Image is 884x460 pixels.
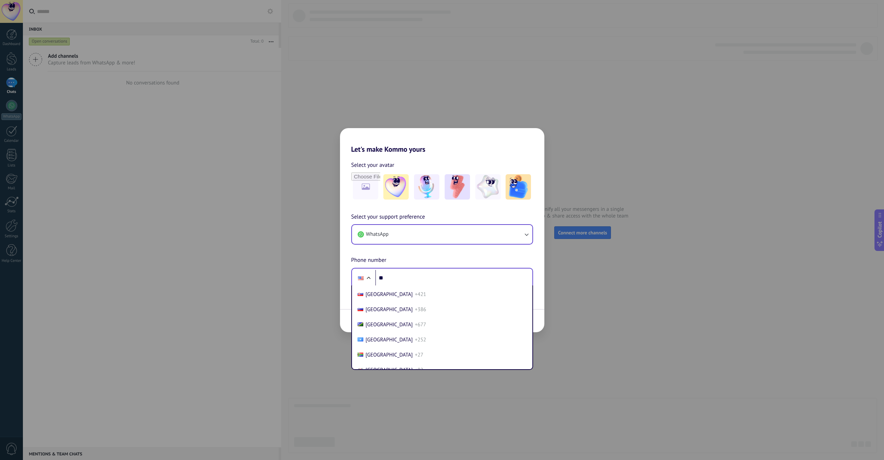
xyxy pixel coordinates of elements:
[383,174,409,200] img: -1.jpeg
[506,174,531,200] img: -5.jpeg
[415,321,426,328] span: +677
[415,336,426,343] span: +252
[415,306,426,313] span: +386
[366,367,413,373] span: [GEOGRAPHIC_DATA]
[351,256,387,265] span: Phone number
[340,128,544,153] h2: Let's make Kommo yours
[351,213,425,222] span: Select your support preference
[415,367,423,373] span: +82
[414,174,439,200] img: -2.jpeg
[366,352,413,358] span: [GEOGRAPHIC_DATA]
[366,321,413,328] span: [GEOGRAPHIC_DATA]
[475,174,501,200] img: -4.jpeg
[366,231,389,238] span: WhatsApp
[366,291,413,298] span: [GEOGRAPHIC_DATA]
[415,352,423,358] span: +27
[351,160,395,170] span: Select your avatar
[366,306,413,313] span: [GEOGRAPHIC_DATA]
[352,225,532,244] button: WhatsApp
[366,336,413,343] span: [GEOGRAPHIC_DATA]
[415,291,426,298] span: +421
[354,271,367,285] div: United States: + 1
[445,174,470,200] img: -3.jpeg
